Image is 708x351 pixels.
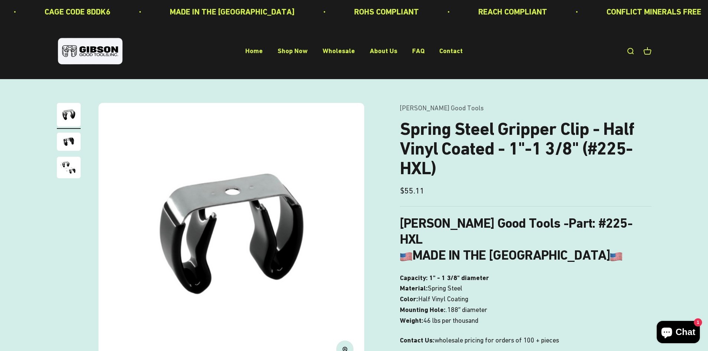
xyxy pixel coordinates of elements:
b: [PERSON_NAME] Good Tools - [400,215,592,231]
button: Go to item 1 [57,103,81,129]
b: Color: [400,295,418,303]
span: Half Vinyl Coating [418,294,468,305]
a: [PERSON_NAME] Good Tools [400,104,484,112]
p: MADE IN THE [GEOGRAPHIC_DATA] [169,5,294,18]
b: Capacity: 1" - 1 3/8" diameter [400,274,489,282]
b: : #225-HXL [400,215,633,247]
span: Part [569,215,592,231]
span: 46 lbs per thousand [423,315,478,326]
a: Shop Now [278,47,308,55]
a: Contact [439,47,463,55]
button: Go to item 3 [57,157,81,181]
a: Wholesale [323,47,355,55]
img: close up of a spring steel gripper clip, tool clip, durable, secure holding, Excellent corrosion ... [57,133,81,151]
b: Material: [400,284,428,292]
a: About Us [370,47,397,55]
img: Gripper clip, made & shipped from the USA! [57,103,81,127]
p: wholesale pricing for orders of 100 + pieces [400,335,652,346]
span: .188″ diameter [446,305,487,315]
span: Spring Steel [428,283,462,294]
p: CAGE CODE 8DDK6 [44,5,110,18]
h1: Spring Steel Gripper Clip - Half Vinyl Coated - 1"-1 3/8" (#225-HXL) [400,119,652,178]
img: close up of a spring steel gripper clip, tool clip, durable, secure holding, Excellent corrosion ... [57,157,81,178]
button: Go to item 2 [57,133,81,153]
a: Home [245,47,263,55]
b: Weight: [400,316,423,324]
sale-price: $55.11 [400,184,424,197]
a: FAQ [412,47,424,55]
b: Mounting Hole: [400,306,446,313]
inbox-online-store-chat: Shopify online store chat [654,321,702,345]
p: CONFLICT MINERALS FREE [606,5,701,18]
strong: Contact Us: [400,336,434,344]
b: MADE IN THE [GEOGRAPHIC_DATA] [400,247,623,263]
p: REACH COMPLIANT [478,5,546,18]
p: ROHS COMPLIANT [353,5,418,18]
